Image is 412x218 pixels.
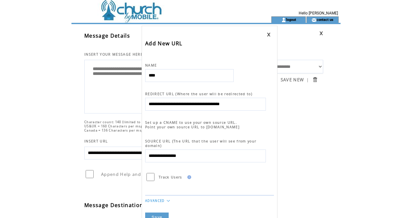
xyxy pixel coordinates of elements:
span: NAME [145,63,157,68]
img: help.gif [185,175,191,179]
span: Add New URL [145,40,183,47]
span: Set up a CNAME to use your own source URL. [145,120,237,125]
span: Track Users [159,175,182,179]
a: ADVANCED [145,199,165,203]
span: Point your own source URL to [DOMAIN_NAME] [145,125,239,129]
span: SOURCE URL (The URL that the user will see from your domain) [145,139,256,148]
span: REDIRECT URL (Where the user will be redirected to) [145,92,252,96]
